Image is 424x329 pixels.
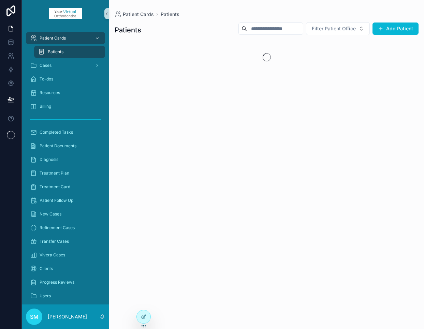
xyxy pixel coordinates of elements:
[115,11,154,18] a: Patient Cards
[372,23,419,35] button: Add Patient
[26,126,105,138] a: Completed Tasks
[26,276,105,288] a: Progress Reviews
[306,22,370,35] button: Select Button
[30,313,39,321] span: SM
[26,208,105,220] a: New Cases
[26,153,105,166] a: Diagnosis
[26,235,105,248] a: Transfer Cases
[49,8,82,19] img: App logo
[40,184,70,190] span: Treatment Card
[22,27,109,304] div: scrollable content
[123,11,154,18] span: Patient Cards
[40,280,74,285] span: Progress Reviews
[26,87,105,99] a: Resources
[40,225,75,230] span: Refinement Cases
[40,104,51,109] span: Billing
[40,143,76,149] span: Patient Documents
[40,130,73,135] span: Completed Tasks
[26,263,105,275] a: Clients
[40,157,58,162] span: Diagnosis
[40,266,53,271] span: Clients
[34,46,105,58] a: Patients
[26,181,105,193] a: Treatment Card
[26,194,105,207] a: Patient Follow Up
[40,293,51,299] span: Users
[161,11,179,18] a: Patients
[40,239,69,244] span: Transfer Cases
[26,100,105,113] a: Billing
[40,252,65,258] span: Vivera Cases
[26,290,105,302] a: Users
[48,49,63,55] span: Patients
[40,211,61,217] span: New Cases
[26,249,105,261] a: Vivera Cases
[115,25,141,35] h1: Patients
[40,198,73,203] span: Patient Follow Up
[26,140,105,152] a: Patient Documents
[26,59,105,72] a: Cases
[26,167,105,179] a: Treatment Plan
[40,76,53,82] span: To-dos
[40,90,60,95] span: Resources
[40,170,69,176] span: Treatment Plan
[26,222,105,234] a: Refinement Cases
[312,25,356,32] span: Filter Patient Office
[26,32,105,44] a: Patient Cards
[48,313,87,320] p: [PERSON_NAME]
[26,73,105,85] a: To-dos
[40,35,66,41] span: Patient Cards
[40,63,52,68] span: Cases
